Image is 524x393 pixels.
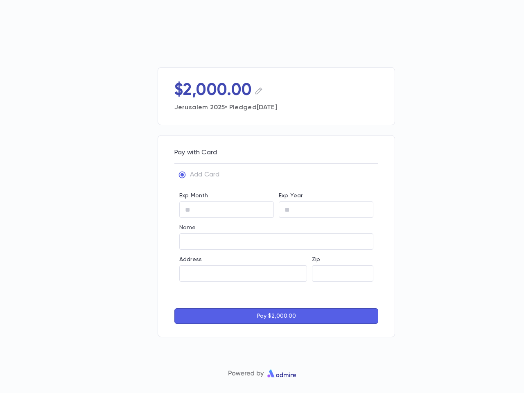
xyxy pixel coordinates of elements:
[190,171,219,179] p: Add Card
[279,192,303,199] label: Exp Year
[179,192,208,199] label: Exp Month
[174,308,378,324] button: Pay $2,000.00
[312,256,320,263] label: Zip
[179,256,202,263] label: Address
[179,224,196,231] label: Name
[174,100,378,112] p: Jerusalem 2025 • Pledged [DATE]
[174,149,378,157] p: Pay with Card
[174,81,252,100] p: $2,000.00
